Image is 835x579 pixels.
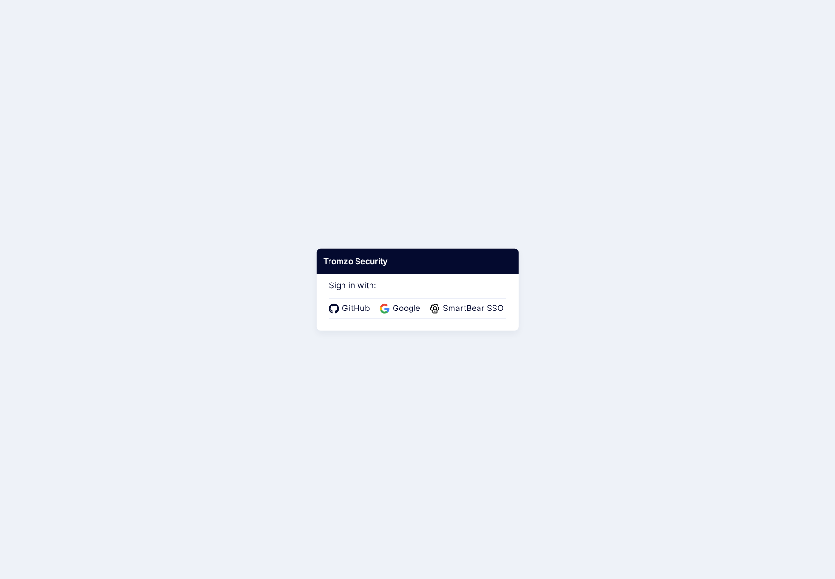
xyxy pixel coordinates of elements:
a: Google [380,302,423,315]
div: Sign in with: [329,267,506,318]
div: Tromzo Security [316,248,518,274]
a: GitHub [329,302,373,315]
a: SmartBear SSO [430,302,506,315]
span: GitHub [339,302,373,315]
span: SmartBear SSO [440,302,506,315]
span: Google [390,302,423,315]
